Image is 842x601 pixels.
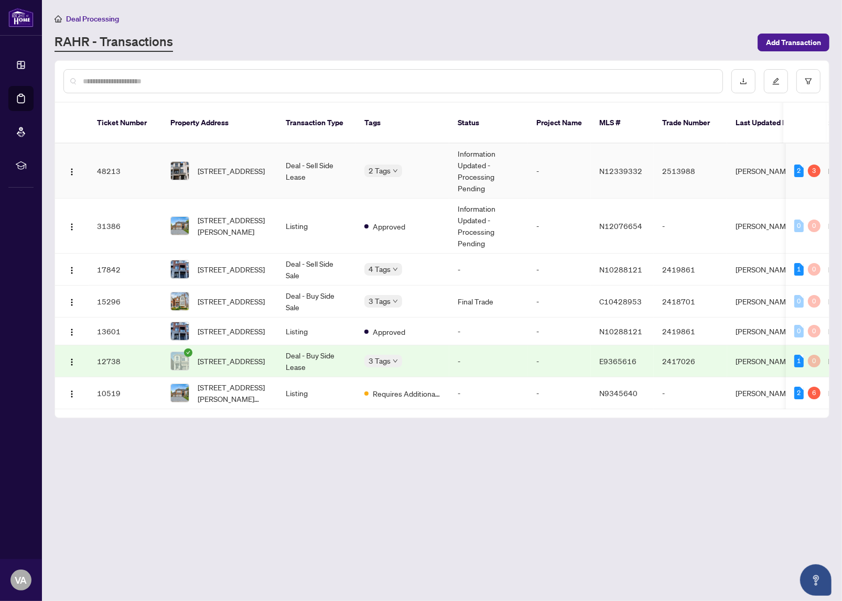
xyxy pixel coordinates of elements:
td: 2419861 [654,318,727,345]
td: Information Updated - Processing Pending [449,144,528,199]
span: home [55,15,62,23]
span: download [740,78,747,85]
img: Logo [68,266,76,275]
span: down [393,358,398,364]
td: 17842 [89,254,162,286]
td: 2419861 [654,254,727,286]
th: Property Address [162,103,277,144]
td: 13601 [89,318,162,345]
td: [PERSON_NAME] [727,345,806,377]
span: [STREET_ADDRESS] [198,264,265,275]
td: [PERSON_NAME] [727,144,806,199]
div: 0 [794,220,804,232]
span: [STREET_ADDRESS] [198,165,265,177]
div: 3 [808,165,821,177]
td: - [449,318,528,345]
td: Listing [277,318,356,345]
td: 15296 [89,286,162,318]
img: thumbnail-img [171,352,189,370]
button: Add Transaction [758,34,829,51]
img: Logo [68,358,76,366]
td: 31386 [89,199,162,254]
span: N9345640 [599,388,638,398]
div: 0 [808,295,821,308]
span: down [393,267,398,272]
span: Approved [373,326,405,337]
span: N10288121 [599,265,642,274]
td: - [449,377,528,409]
button: edit [764,69,788,93]
div: 0 [808,263,821,276]
div: 0 [808,355,821,367]
button: Logo [63,323,80,340]
span: edit [772,78,780,85]
div: 0 [808,325,821,337]
span: N12076654 [599,221,642,231]
button: Logo [63,162,80,179]
td: 48213 [89,144,162,199]
td: Information Updated - Processing Pending [449,199,528,254]
img: logo [8,8,34,27]
button: download [731,69,755,93]
th: Trade Number [654,103,727,144]
td: 2417026 [654,345,727,377]
button: Open asap [800,564,832,596]
th: Ticket Number [89,103,162,144]
span: 3 Tags [369,355,391,367]
img: thumbnail-img [171,322,189,340]
div: 0 [808,220,821,232]
span: C10428953 [599,297,642,306]
span: Add Transaction [766,34,821,51]
td: - [528,254,591,286]
th: Project Name [528,103,591,144]
span: [STREET_ADDRESS] [198,296,265,307]
div: 6 [808,387,821,399]
td: 12738 [89,345,162,377]
th: Last Updated By [727,103,806,144]
img: thumbnail-img [171,292,189,310]
img: Logo [68,298,76,307]
td: - [528,144,591,199]
td: Deal - Buy Side Lease [277,345,356,377]
img: thumbnail-img [171,384,189,402]
div: 0 [794,295,804,308]
td: 10519 [89,377,162,409]
span: Approved [373,221,405,232]
td: [PERSON_NAME] [727,377,806,409]
span: N12339332 [599,166,642,176]
button: filter [796,69,821,93]
td: - [654,377,727,409]
span: [STREET_ADDRESS][PERSON_NAME][PERSON_NAME] [198,381,269,405]
img: thumbnail-img [171,260,189,278]
td: Listing [277,377,356,409]
button: Logo [63,217,80,234]
span: VA [15,573,27,587]
button: Logo [63,293,80,310]
th: Tags [356,103,449,144]
th: MLS # [591,103,654,144]
span: E9365616 [599,356,636,366]
td: Listing [277,199,356,254]
td: [PERSON_NAME] [727,254,806,286]
td: - [528,199,591,254]
td: 2418701 [654,286,727,318]
div: 1 [794,263,804,276]
span: N10288121 [599,326,642,336]
th: Transaction Type [277,103,356,144]
td: Deal - Sell Side Sale [277,254,356,286]
a: RAHR - Transactions [55,33,173,52]
span: check-circle [184,348,192,357]
img: Logo [68,168,76,176]
img: thumbnail-img [171,217,189,235]
button: Logo [63,353,80,369]
td: Deal - Buy Side Sale [277,286,356,318]
td: [PERSON_NAME] [727,286,806,318]
div: 2 [794,165,804,177]
div: 0 [794,325,804,337]
th: Status [449,103,528,144]
span: down [393,299,398,304]
td: - [528,345,591,377]
img: Logo [68,223,76,231]
img: thumbnail-img [171,162,189,180]
td: - [449,254,528,286]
